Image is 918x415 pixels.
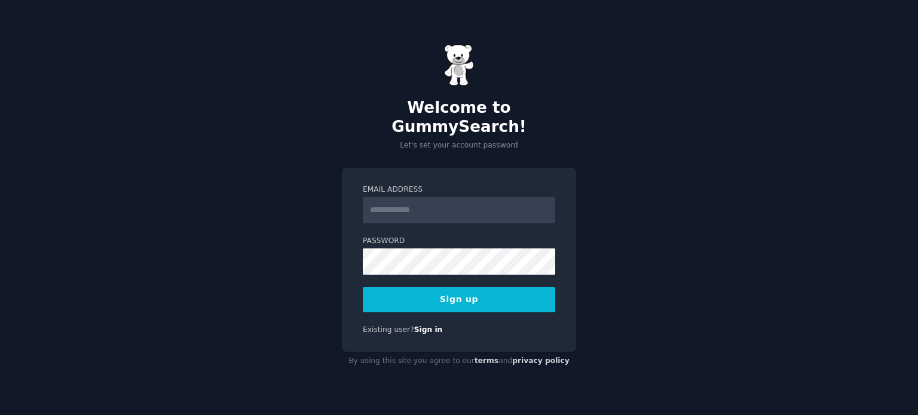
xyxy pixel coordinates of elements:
label: Password [363,236,555,247]
img: Gummy Bear [444,44,474,86]
a: privacy policy [512,356,570,365]
div: By using this site you agree to our and [342,352,576,371]
a: Sign in [414,325,443,334]
button: Sign up [363,287,555,312]
h2: Welcome to GummySearch! [342,99,576,136]
label: Email Address [363,185,555,195]
p: Let's set your account password [342,140,576,151]
a: terms [475,356,498,365]
span: Existing user? [363,325,414,334]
